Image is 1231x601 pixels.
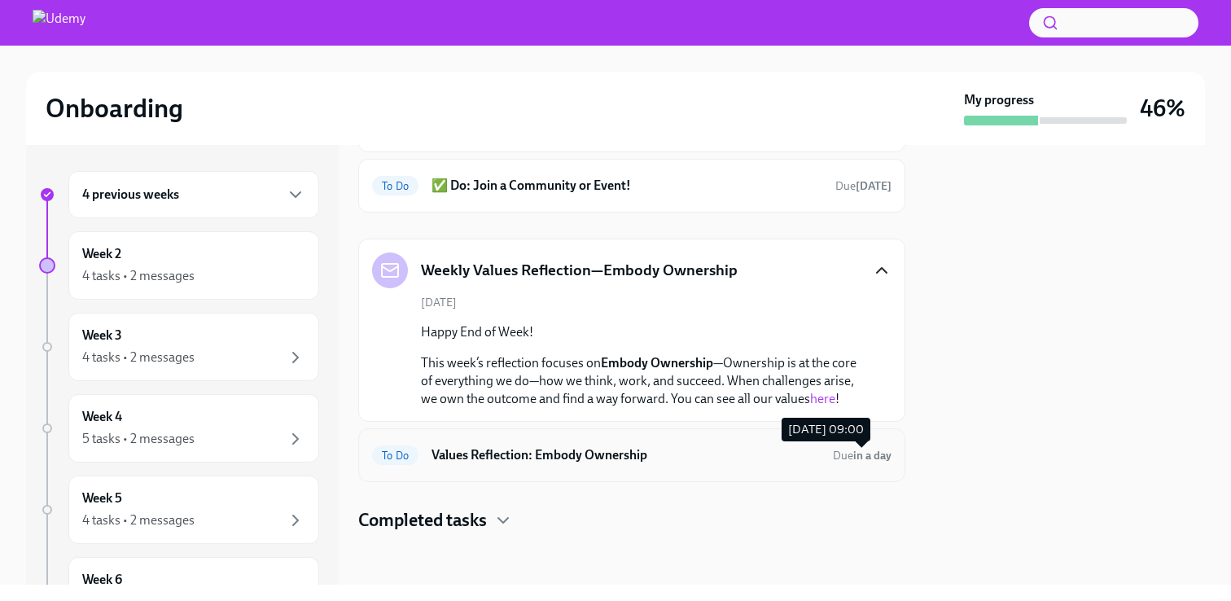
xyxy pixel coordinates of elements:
h6: ✅ Do: Join a Community or Event! [432,177,822,195]
h2: Onboarding [46,92,183,125]
div: 4 tasks • 2 messages [82,267,195,285]
a: Week 45 tasks • 2 messages [39,394,319,463]
p: Happy End of Week! [421,323,865,341]
a: here [810,391,835,406]
a: Week 34 tasks • 2 messages [39,313,319,381]
h6: Week 3 [82,327,122,344]
div: 4 tasks • 2 messages [82,349,195,366]
a: Week 54 tasks • 2 messages [39,476,319,544]
div: 4 previous weeks [68,171,319,218]
span: To Do [372,450,418,462]
div: 5 tasks • 2 messages [82,430,195,448]
p: This week’s reflection focuses on —Ownership is at the core of everything we do—how we think, wor... [421,354,865,408]
h4: Completed tasks [358,508,487,533]
img: Udemy [33,10,85,36]
h6: Values Reflection: Embody Ownership [432,446,820,464]
h6: Week 4 [82,408,122,426]
div: Completed tasks [358,508,905,533]
span: September 6th, 2025 09:00 [835,178,891,194]
span: Due [833,449,891,463]
strong: in a day [853,449,891,463]
strong: Embody Ownership [601,355,713,371]
h6: 4 previous weeks [82,186,179,204]
a: To Do✅ Do: Join a Community or Event!Due[DATE] [372,173,891,199]
a: Week 24 tasks • 2 messages [39,231,319,300]
strong: My progress [964,91,1034,109]
h6: Week 5 [82,489,122,507]
span: To Do [372,180,418,192]
strong: [DATE] [856,179,891,193]
h5: Weekly Values Reflection—Embody Ownership [421,260,738,281]
span: Due [835,179,891,193]
div: 4 tasks • 2 messages [82,511,195,529]
a: To DoValues Reflection: Embody OwnershipDuein a day [372,442,891,468]
h6: Week 6 [82,571,122,589]
h3: 46% [1140,94,1185,123]
h6: Week 2 [82,245,121,263]
span: [DATE] [421,295,457,310]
